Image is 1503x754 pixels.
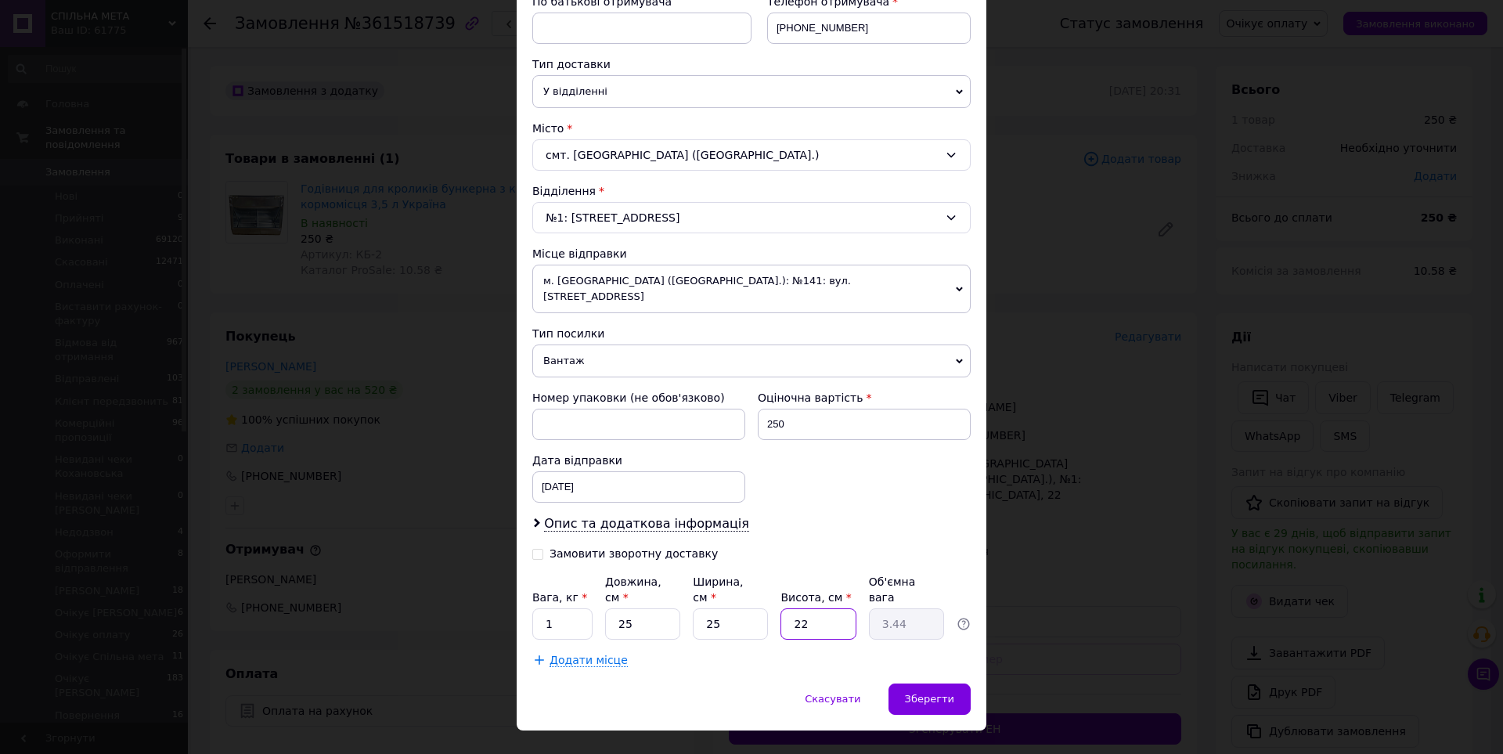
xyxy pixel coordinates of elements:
div: Місто [532,121,971,136]
label: Довжина, см [605,575,661,604]
span: Зберегти [905,693,954,705]
div: Номер упаковки (не обов'язково) [532,390,745,406]
label: Вага, кг [532,591,587,604]
div: Оціночна вартість [758,390,971,406]
div: Дата відправки [532,453,745,468]
div: Відділення [532,183,971,199]
span: Опис та додаткова інформація [544,516,749,532]
span: Додати місце [550,654,628,667]
span: Скасувати [805,693,860,705]
div: Замовити зворотну доставку [550,547,718,561]
label: Ширина, см [693,575,743,604]
div: Об'ємна вага [869,574,944,605]
div: смт. [GEOGRAPHIC_DATA] ([GEOGRAPHIC_DATA].) [532,139,971,171]
label: Висота, см [780,591,851,604]
input: +380 [767,13,971,44]
div: №1: [STREET_ADDRESS] [532,202,971,233]
span: Місце відправки [532,247,627,260]
span: Вантаж [532,345,971,377]
span: У відділенні [532,75,971,108]
span: Тип доставки [532,58,611,70]
span: м. [GEOGRAPHIC_DATA] ([GEOGRAPHIC_DATA].): №141: вул. [STREET_ADDRESS] [532,265,971,313]
span: Тип посилки [532,327,604,340]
